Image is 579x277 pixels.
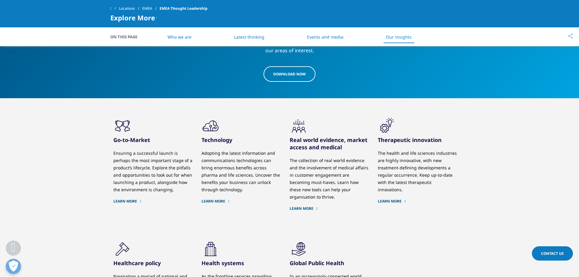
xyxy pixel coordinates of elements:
[110,34,144,40] span: On This Page
[264,66,315,82] a: download Now
[119,3,142,14] a: Locations
[290,206,369,211] a: Learn More
[202,199,281,204] a: Learn More
[290,157,369,201] p: The collection of real world evidence and the involvement of medical affairs in customer engageme...
[160,3,208,14] span: EMEA Thought Leadership
[113,136,192,144] h3: Go-to-Market
[386,34,412,40] a: Our insights
[378,199,457,204] a: Learn More
[113,259,192,267] h3: Healthcare policy
[202,259,281,267] h3: Health systems
[110,14,155,21] span: Explore More
[202,150,281,193] p: Adopting the latest information and communications technologies can bring enormous benefits acros...
[142,3,160,14] a: EMEA
[6,259,21,274] button: Open Preferences
[167,34,191,40] a: Who we are
[532,246,573,261] a: Contact Us
[307,34,343,40] a: Events and media
[202,136,281,144] h3: Technology
[290,259,369,267] h3: Global Public Health
[234,34,264,40] a: Latest thinking
[113,150,192,193] p: Ensuring a successful launch is perhaps the most important stage of a product’s lifecycle. Explor...
[378,136,457,144] h3: Therapeutic innovation
[273,71,306,77] span: download Now
[378,150,457,193] p: The health and life sciences industries are highly innovative, with new treatment-defining develo...
[290,136,369,151] h3: Real world evidence, market access and medical
[541,251,564,256] span: Contact Us
[113,199,192,204] a: Learn More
